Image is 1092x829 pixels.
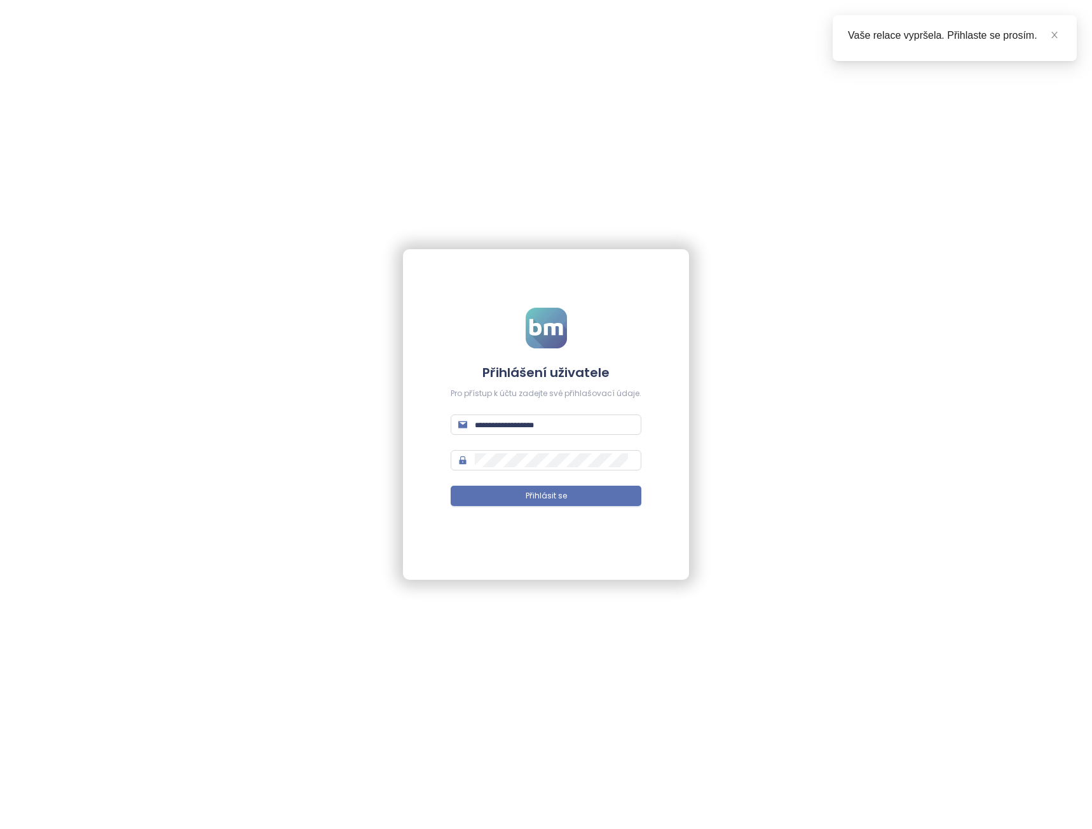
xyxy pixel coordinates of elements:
[458,456,467,465] span: lock
[526,490,567,502] span: Přihlásit se
[458,420,467,429] span: mail
[451,486,641,506] button: Přihlásit se
[848,28,1061,43] div: Vaše relace vypršela. Přihlaste se prosím.
[1050,31,1059,39] span: close
[451,364,641,381] h4: Přihlášení uživatele
[526,308,567,348] img: logo
[451,388,641,400] div: Pro přístup k účtu zadejte své přihlašovací údaje.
